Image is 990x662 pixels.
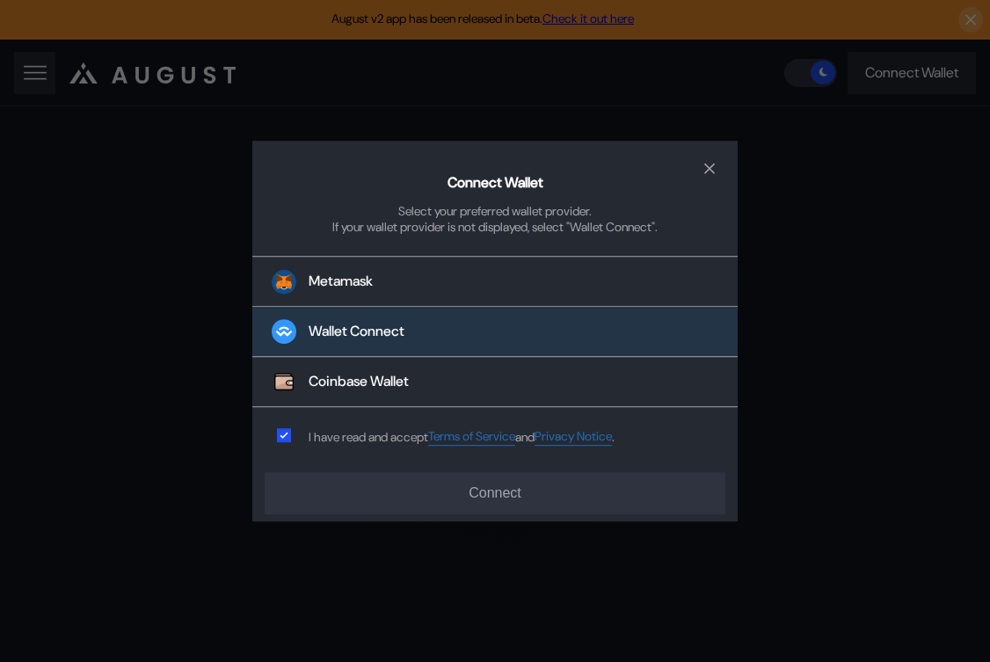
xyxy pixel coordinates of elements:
div: If your wallet provider is not displayed, select "Wallet Connect". [332,219,658,235]
button: close modal [695,155,724,183]
button: Metamask [252,257,738,308]
div: Metamask [309,273,373,291]
div: Coinbase Wallet [309,373,409,391]
a: Terms of Service [428,429,515,446]
h2: Connect Wallet [448,173,543,192]
button: Wallet Connect [252,308,738,358]
div: Wallet Connect [309,323,404,341]
button: Connect [265,472,725,514]
div: Select your preferred wallet provider. [398,203,592,219]
div: I have read and accept . [309,429,615,446]
img: Coinbase Wallet [272,370,296,395]
span: and [515,429,535,445]
button: Coinbase WalletCoinbase Wallet [252,358,738,408]
a: Privacy Notice [535,429,612,446]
